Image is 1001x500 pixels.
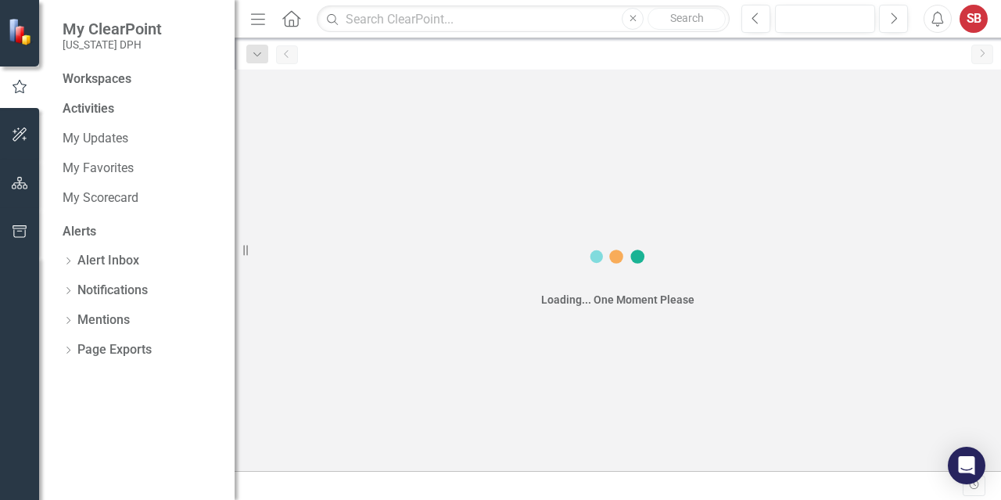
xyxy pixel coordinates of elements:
[670,12,704,24] span: Search
[63,160,219,178] a: My Favorites
[63,189,219,207] a: My Scorecard
[948,447,985,484] div: Open Intercom Messenger
[63,20,162,38] span: My ClearPoint
[63,223,219,241] div: Alerts
[63,100,219,118] div: Activities
[77,341,152,359] a: Page Exports
[63,70,131,88] div: Workspaces
[648,8,726,30] button: Search
[8,17,36,45] img: ClearPoint Strategy
[63,130,219,148] a: My Updates
[317,5,730,33] input: Search ClearPoint...
[960,5,988,33] button: SB
[77,282,148,300] a: Notifications
[77,252,139,270] a: Alert Inbox
[63,38,162,51] small: [US_STATE] DPH
[541,292,694,308] div: Loading... One Moment Please
[77,311,130,329] a: Mentions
